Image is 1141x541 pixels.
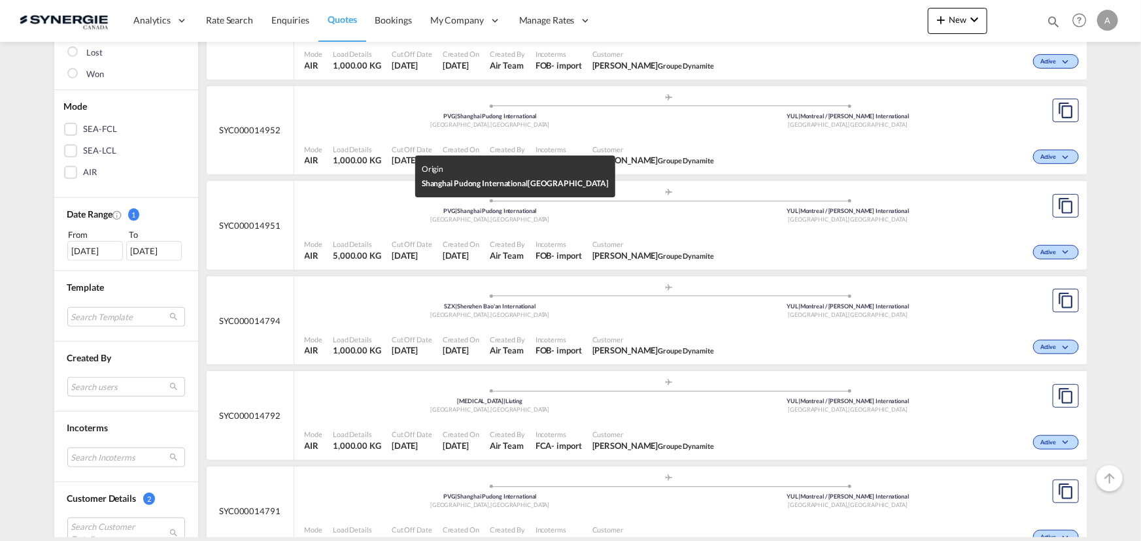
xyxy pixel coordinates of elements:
[592,335,714,344] span: Customer
[798,303,800,310] span: |
[443,250,479,261] span: 23 Sep 2025
[661,94,677,101] md-icon: assets/icons/custom/roll-o-plane.svg
[333,144,381,154] span: Load Details
[392,250,432,261] span: 27 Sep 2025
[1046,14,1061,34] div: icon-magnify
[592,144,714,154] span: Customer
[490,406,549,413] span: [GEOGRAPHIC_DATA]
[219,315,281,327] span: SYC000014794
[1040,438,1059,448] span: Active
[305,59,323,71] span: AIR
[658,442,714,450] span: Groupe Dynamite
[430,14,484,27] span: My Company
[20,6,108,35] img: 1f56c880d42311ef80fc7dca854c8e59.png
[536,344,582,356] div: FOB import
[536,59,582,71] div: FOB import
[490,49,525,59] span: Created By
[536,239,582,249] span: Incoterms
[443,335,479,344] span: Created On
[333,440,381,451] span: 1,000.00 KG
[490,501,549,508] span: [GEOGRAPHIC_DATA]
[661,284,677,291] md-icon: assets/icons/custom/roll-o-plane.svg
[933,14,982,25] span: New
[1053,384,1079,408] button: Copy Quote
[455,303,457,310] span: |
[219,220,281,231] span: SYC000014951
[1040,57,1059,67] span: Active
[490,239,525,249] span: Created By
[430,216,490,223] span: [GEOGRAPHIC_DATA]
[592,59,714,71] span: Marc Sutton Groupe Dynamite
[1097,10,1118,31] div: A
[1058,103,1074,118] md-icon: assets/icons/custom/copyQuote.svg
[206,14,253,25] span: Rate Search
[1060,249,1076,256] md-icon: icon-chevron-down
[1033,245,1078,259] div: Change Status Here
[305,335,323,344] span: Mode
[536,344,552,356] div: FOB
[552,59,582,71] div: - import
[592,440,714,451] span: Marc Sutton Groupe Dynamite
[536,154,582,166] div: FOB import
[1068,9,1097,33] div: Help
[84,166,97,179] div: AIR
[126,241,182,261] div: [DATE]
[1053,289,1079,312] button: Copy Quote
[966,12,982,27] md-icon: icon-chevron-down
[430,406,490,413] span: [GEOGRAPHIC_DATA]
[1058,293,1074,308] md-icon: assets/icons/custom/copyQuote.svg
[133,14,171,27] span: Analytics
[430,121,490,128] span: [GEOGRAPHIC_DATA]
[84,144,116,157] div: SEA-LCL
[1040,153,1059,162] span: Active
[503,397,505,404] span: |
[1068,9,1091,31] span: Help
[1040,343,1059,352] span: Active
[392,440,432,451] span: 20 Sep 2025
[219,410,281,421] span: SYC000014792
[422,162,609,176] div: Origin
[64,166,188,179] md-checkbox: AIR
[333,345,381,355] span: 1,000.00 KG
[207,276,1087,365] div: SYC000014794 assets/icons/custom/ship-fill.svgassets/icons/custom/roll-o-plane.svgOriginShenzhen ...
[536,440,552,451] div: FCA
[592,239,714,249] span: Customer
[1040,248,1059,257] span: Active
[1053,194,1079,218] button: Copy Quote
[490,216,549,223] span: [GEOGRAPHIC_DATA]
[849,311,908,318] span: [GEOGRAPHIC_DATA]
[375,14,412,25] span: Bookings
[552,154,582,166] div: - import
[1033,435,1078,450] div: Change Status Here
[536,154,552,166] div: FOB
[1060,154,1076,161] md-icon: icon-chevron-down
[64,144,188,157] md-checkbox: SEA-LCL
[430,501,490,508] span: [GEOGRAPHIC_DATA]
[1058,198,1074,214] md-icon: assets/icons/custom/copyQuote.svg
[456,207,458,214] span: |
[847,121,849,128] span: ,
[536,49,582,59] span: Incoterms
[658,346,714,355] span: Groupe Dynamite
[305,344,323,356] span: AIR
[392,239,432,249] span: Cut Off Date
[207,86,1087,175] div: SYC000014952 assets/icons/custom/ship-fill.svgassets/icons/custom/roll-o-plane.svgOriginShanghai ...
[847,311,849,318] span: ,
[928,8,987,34] button: icon-plus 400-fgNewicon-chevron-down
[490,525,525,534] span: Created By
[489,501,490,508] span: ,
[305,250,323,261] span: AIR
[443,440,479,451] span: 16 Sep 2025
[443,525,479,534] span: Created On
[661,379,677,385] md-icon: assets/icons/custom/roll-o-plane.svg
[305,239,323,249] span: Mode
[333,335,381,344] span: Load Details
[798,493,800,500] span: |
[392,525,432,534] span: Cut Off Date
[536,525,582,534] span: Incoterms
[1053,99,1079,122] button: Copy Quote
[64,101,88,112] span: Mode
[489,216,490,223] span: ,
[422,176,609,191] div: Shanghai Pudong International
[661,474,677,481] md-icon: assets/icons/custom/roll-o-plane.svg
